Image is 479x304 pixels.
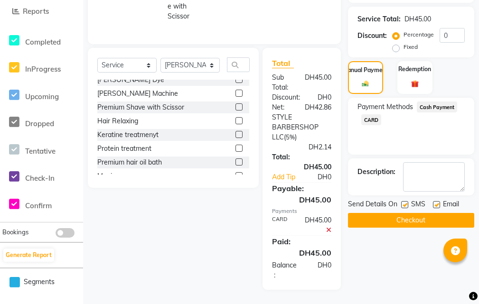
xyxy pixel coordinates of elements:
div: Payments [272,207,331,215]
span: Completed [25,37,61,46]
div: Keratine treatmenyt [97,130,159,140]
div: DH45.00 [265,247,338,258]
span: SMS [411,199,425,211]
label: Redemption [398,65,431,74]
div: Net: [265,102,298,112]
div: DH0 [307,92,338,102]
div: CARD [265,215,298,235]
span: Cash Payment [417,101,458,112]
label: Fixed [404,43,418,51]
span: Send Details On [348,199,397,211]
span: Email [443,199,459,211]
div: DH45.00 [298,215,338,235]
span: Bookings [2,228,28,236]
div: [PERSON_NAME] Machine [97,89,178,99]
span: Dropped [25,119,54,128]
label: Manual Payment [343,66,388,74]
div: [PERSON_NAME] Dye [97,75,164,85]
label: Percentage [404,30,434,39]
div: DH0 [308,172,338,182]
span: InProgress [25,64,61,74]
div: Description: [357,167,395,177]
img: _cash.svg [360,80,371,88]
div: Sub Total: [265,73,298,92]
div: Discount: [357,31,387,41]
span: Upcoming [25,92,59,101]
span: CARD [361,114,382,125]
div: Manicure [97,171,125,181]
span: Check-In [25,174,55,183]
span: Total [272,58,294,68]
div: DH45.00 [265,162,338,172]
span: Segments [24,277,55,287]
div: DH45.00 [265,194,338,205]
div: Payable: [265,183,338,194]
div: Premium Shave with Scissor [97,102,184,112]
span: Reports [23,7,49,16]
span: Style Barbershop LLC [272,113,319,141]
button: Checkout [348,213,474,228]
span: Confirm [25,201,52,210]
div: Service Total: [357,14,401,24]
span: Payment Methods [357,102,413,112]
div: ( ) [265,112,338,142]
div: Paid: [265,236,338,247]
a: Add Tip [265,172,308,182]
div: DH2.14 [265,142,338,152]
div: Discount: [265,92,307,102]
div: Balance : [265,260,304,280]
div: DH0 [304,260,338,280]
input: Search or Scan [227,57,250,72]
div: DH45.00 [404,14,431,24]
img: _gift.svg [409,79,421,89]
a: Reports [2,6,81,17]
span: Tentative [25,147,56,156]
div: DH42.86 [298,102,338,112]
div: Hair Relaxing [97,116,138,126]
div: Premium hair oil bath [97,157,162,167]
span: 5% [286,133,295,141]
div: Protein treatment [97,144,151,154]
div: Total: [265,152,338,162]
div: DH45.00 [298,73,338,92]
button: Generate Report [3,249,54,262]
